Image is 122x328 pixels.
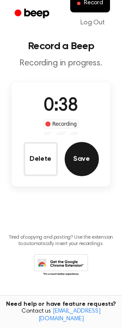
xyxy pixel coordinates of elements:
div: Recording [43,120,79,128]
span: Contact us [5,308,117,323]
span: 0:38 [44,97,78,115]
p: Recording in progress. [7,58,115,69]
h1: Record a Beep [7,41,115,51]
a: Log Out [72,12,113,33]
p: Tired of copying and pasting? Use the extension to automatically insert your recordings. [7,234,115,247]
button: Save Audio Record [65,142,99,176]
button: Delete Audio Record [24,142,58,176]
a: Beep [9,6,57,22]
a: [EMAIL_ADDRESS][DOMAIN_NAME] [39,308,101,322]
